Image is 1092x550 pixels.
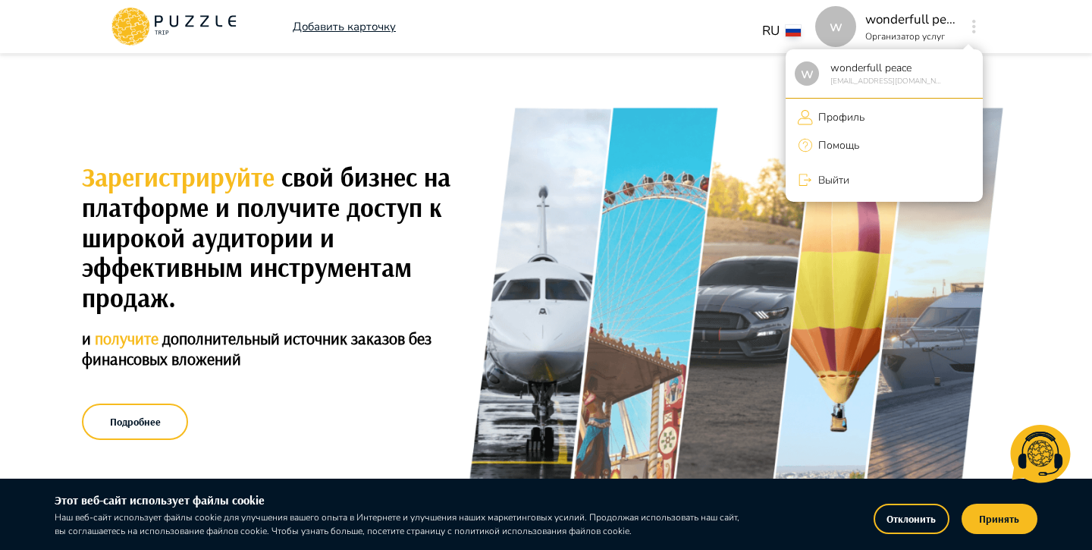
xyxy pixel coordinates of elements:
[813,172,849,188] p: Выйти
[813,137,859,153] p: Помощь
[813,109,864,125] p: Профиль
[825,76,944,87] p: [EMAIL_ADDRESS][DOMAIN_NAME]
[795,61,819,86] div: w
[825,60,944,76] p: wonderfull peace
